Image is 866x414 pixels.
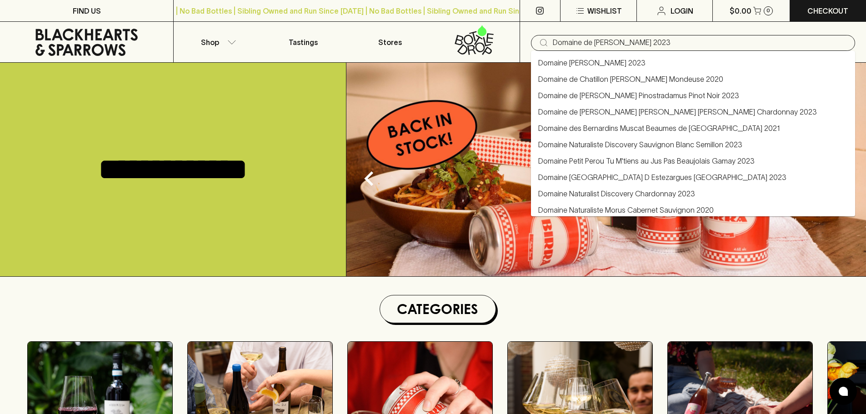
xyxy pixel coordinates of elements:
[73,5,101,16] p: FIND US
[538,123,780,134] a: Domaine des Bernardins Muscat Beaumes de [GEOGRAPHIC_DATA] 2021
[347,22,433,62] a: Stores
[538,90,739,101] a: Domaine de [PERSON_NAME] Pinostradamus Pinot Noir 2023
[671,5,693,16] p: Login
[378,37,402,48] p: Stores
[538,188,695,199] a: Domaine Naturalist Discovery Chardonnay 2023
[538,205,714,215] a: Domaine Naturaliste Morus Cabernet Sauvignon 2020
[260,22,346,62] a: Tastings
[538,74,723,85] a: Domaine de Chatillon [PERSON_NAME] Mondeuse 2020
[538,139,742,150] a: Domaine Naturaliste Discovery Sauvignon Blanc Semillon 2023
[538,155,755,166] a: Domaine Petit Perou Tu M'tiens au Jus Pas Beaujolais Gamay 2023
[351,160,387,197] button: Previous
[174,22,260,62] button: Shop
[289,37,318,48] p: Tastings
[766,8,770,13] p: 0
[807,5,848,16] p: Checkout
[538,172,786,183] a: Domaine [GEOGRAPHIC_DATA] D Estezargues [GEOGRAPHIC_DATA] 2023
[538,57,646,68] a: Domaine [PERSON_NAME] 2023
[538,106,817,117] a: Domaine de [PERSON_NAME] [PERSON_NAME] [PERSON_NAME] Chardonnay 2023
[839,387,848,396] img: bubble-icon
[384,299,492,319] h1: Categories
[201,37,219,48] p: Shop
[587,5,622,16] p: Wishlist
[730,5,751,16] p: $0.00
[553,35,848,50] input: Try "Pinot noir"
